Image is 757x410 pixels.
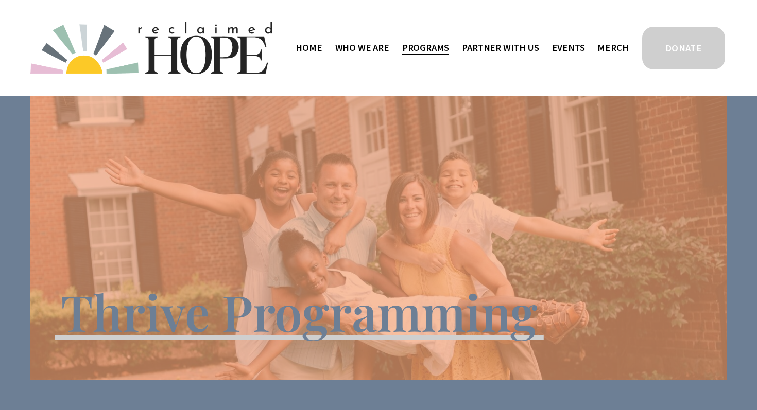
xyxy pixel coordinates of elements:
[335,40,389,56] span: Who We Are
[30,22,272,74] img: Reclaimed Hope Initiative
[462,40,539,56] span: Partner With Us
[402,39,450,56] a: folder dropdown
[552,39,585,56] a: Events
[641,25,727,71] a: DONATE
[296,39,322,56] a: Home
[402,40,450,56] span: Programs
[61,278,537,344] span: Thrive Programming
[597,39,628,56] a: Merch
[335,39,389,56] a: folder dropdown
[462,39,539,56] a: folder dropdown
